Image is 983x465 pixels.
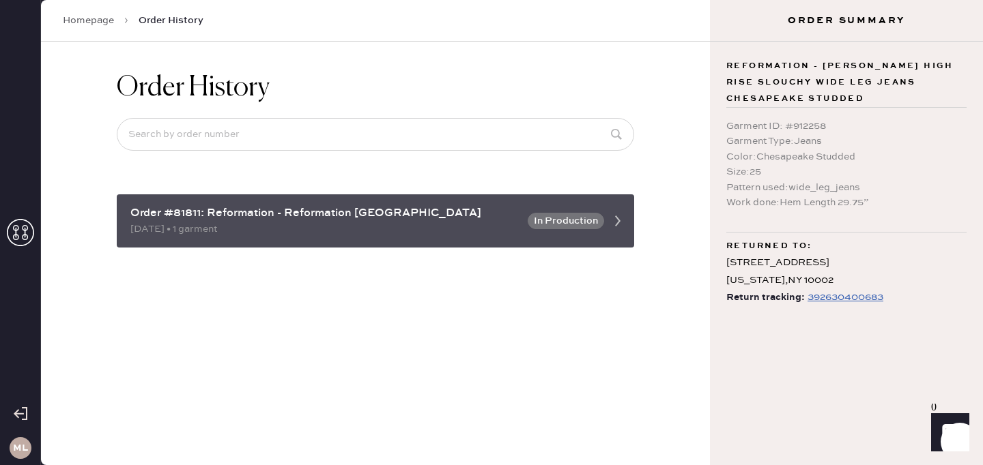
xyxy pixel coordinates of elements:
div: Order #81811: Reformation - Reformation [GEOGRAPHIC_DATA] [130,205,519,222]
div: Pattern used : wide_leg_jeans [726,180,967,195]
div: Size : 25 [726,164,967,179]
a: 392630400683 [805,289,883,306]
h3: Ml [13,443,28,453]
input: Search by order number [117,118,634,151]
h1: Order History [117,72,270,104]
span: Return tracking: [726,289,805,306]
div: [STREET_ADDRESS] [US_STATE] , NY 10002 [726,254,967,288]
span: Returned to: [726,238,812,254]
div: Garment Type : Jeans [726,134,967,149]
div: Work done : Hem Length 29.75” [726,195,967,210]
h3: Order Summary [710,14,983,27]
span: Order History [139,14,203,27]
a: Homepage [63,14,114,27]
span: Reformation - [PERSON_NAME] High Rise Slouchy Wide Leg Jeans Chesapeake Studded [726,58,967,107]
button: In Production [528,213,604,229]
div: Color : Chesapeake Studded [726,149,967,164]
div: https://www.fedex.com/apps/fedextrack/?tracknumbers=392630400683&cntry_code=US [808,289,883,305]
div: [DATE] • 1 garment [130,222,519,237]
div: Garment ID : # 912258 [726,119,967,134]
iframe: Front Chat [918,404,977,462]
